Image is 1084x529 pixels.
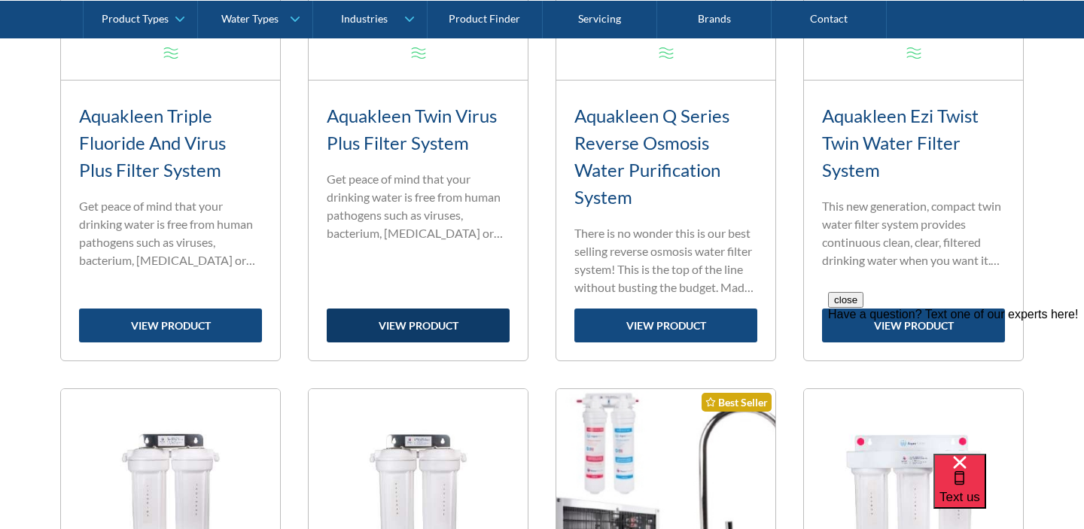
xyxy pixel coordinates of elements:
p: Get peace of mind that your drinking water is free from human pathogens such as viruses, bacteriu... [79,197,262,269]
div: Industries [341,12,388,25]
h3: Aquakleen Twin Virus Plus Filter System [327,102,510,157]
a: view product [327,309,510,342]
p: There is no wonder this is our best selling reverse osmosis water filter system! This is the top ... [574,224,757,296]
p: This new generation, compact twin water filter system provides continuous clean, clear, filtered ... [822,197,1005,269]
h3: Aquakleen Ezi Twist Twin Water Filter System [822,102,1005,184]
iframe: podium webchat widget bubble [933,454,1084,529]
a: view product [574,309,757,342]
div: Water Types [221,12,279,25]
a: view product [822,309,1005,342]
h3: Aquakleen Triple Fluoride And Virus Plus Filter System [79,102,262,184]
div: Best Seller [702,393,772,412]
a: view product [79,309,262,342]
h3: Aquakleen Q Series Reverse Osmosis Water Purification System [574,102,757,211]
div: Product Types [102,12,169,25]
iframe: podium webchat widget prompt [828,292,1084,473]
p: Get peace of mind that your drinking water is free from human pathogens such as viruses, bacteriu... [327,170,510,242]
